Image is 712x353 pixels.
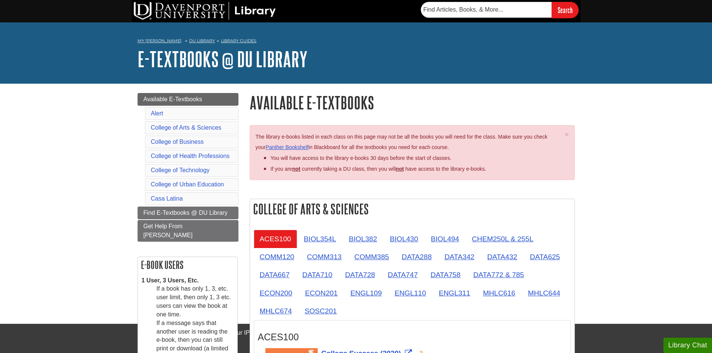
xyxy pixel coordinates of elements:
a: SOSC201 [299,302,343,320]
button: Close [564,130,569,138]
a: CHEM250L & 255L [466,230,539,248]
span: Get Help From [PERSON_NAME] [144,223,193,238]
a: ENGL109 [344,284,388,302]
nav: breadcrumb [138,36,575,48]
a: E-Textbooks @ DU Library [138,47,308,71]
a: BIOL382 [343,230,383,248]
form: Searches DU Library's articles, books, and more [421,2,579,18]
a: DU Library [189,38,215,43]
a: MHLC616 [477,284,521,302]
a: MHLC674 [254,302,298,320]
a: COMM385 [348,248,395,266]
h2: College of Arts & Sciences [250,199,574,219]
img: DU Library [134,2,276,20]
a: DATA772 & 785 [467,266,530,284]
span: × [564,130,569,139]
a: BIOL354L [298,230,342,248]
a: College of Health Professions [151,153,230,159]
a: BIOL430 [384,230,424,248]
a: BIOL494 [425,230,465,248]
a: COMM313 [301,248,348,266]
a: My [PERSON_NAME] [138,38,182,44]
a: ECON201 [299,284,343,302]
span: Available E-Textbooks [144,96,202,102]
a: ENGL311 [433,284,476,302]
a: DATA747 [382,266,424,284]
dt: 1 User, 3 Users, Etc. [142,276,234,285]
h2: E-book Users [138,257,237,273]
span: The library e-books listed in each class on this page may not be all the books you will need for ... [256,134,548,151]
a: DATA342 [438,248,480,266]
a: College of Urban Education [151,181,224,188]
a: Available E-Textbooks [138,93,238,106]
a: Library Guides [221,38,256,43]
h3: ACES100 [258,332,567,343]
a: Panther Bookshelf [266,144,308,150]
span: Find E-Textbooks @ DU Library [144,210,228,216]
span: You will have access to the library e-books 30 days before the start of classes. [271,155,451,161]
u: not [396,166,404,172]
span: If you are currently taking a DU class, then you will have access to the library e-books. [271,166,486,172]
a: DATA710 [296,266,338,284]
a: College of Arts & Sciences [151,124,222,131]
a: DATA728 [339,266,381,284]
a: ECON200 [254,284,298,302]
a: Alert [151,110,163,117]
a: COMM120 [254,248,300,266]
a: DATA625 [524,248,566,266]
a: MHLC644 [522,284,566,302]
a: Find E-Textbooks @ DU Library [138,207,238,219]
a: College of Technology [151,167,210,173]
a: Get Help From [PERSON_NAME] [138,220,238,242]
strong: not [292,166,300,172]
a: ENGL110 [389,284,432,302]
a: College of Business [151,139,204,145]
a: DATA667 [254,266,296,284]
a: DATA758 [425,266,466,284]
h1: Available E-Textbooks [250,93,575,112]
a: DATA288 [396,248,438,266]
input: Search [552,2,579,18]
input: Find Articles, Books, & More... [421,2,552,18]
a: ACES100 [254,230,297,248]
button: Library Chat [663,338,712,353]
a: Casa Latina [151,195,183,202]
a: DATA432 [481,248,523,266]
